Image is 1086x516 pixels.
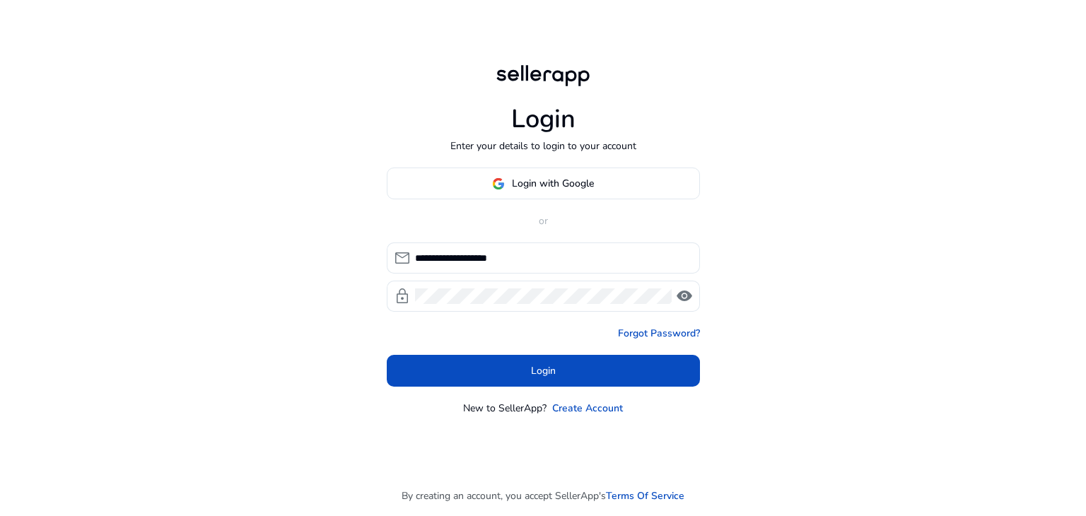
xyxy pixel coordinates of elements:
[531,363,556,378] span: Login
[606,488,684,503] a: Terms Of Service
[511,104,576,134] h1: Login
[450,139,636,153] p: Enter your details to login to your account
[463,401,547,416] p: New to SellerApp?
[512,176,594,191] span: Login with Google
[387,213,700,228] p: or
[552,401,623,416] a: Create Account
[618,326,700,341] a: Forgot Password?
[492,177,505,190] img: google-logo.svg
